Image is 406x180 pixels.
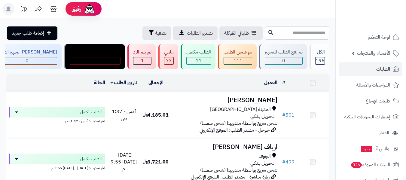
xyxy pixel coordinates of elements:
a: الكل196 [308,44,331,69]
img: ai-face.png [84,3,96,15]
span: تصدير الطلبات [187,29,213,37]
h3: ارياف [PERSON_NAME] [175,144,277,151]
span: إشعارات التحويلات البنكية [344,113,390,121]
a: الحالة [94,79,105,86]
a: تصدير الطلبات [173,26,218,40]
span: أمس - 1:37 ص [112,108,136,122]
span: 11 [196,57,202,64]
a: العميل [264,79,277,86]
div: الكل [315,49,325,56]
div: تم شحن الطلب [224,49,252,56]
span: الطلب مكتمل [80,109,102,115]
a: تم رفع الطلب للتجهيز 0 [258,44,308,69]
span: إضافة طلب جديد [12,29,44,37]
a: لوحة التحكم [339,30,402,44]
a: طلباتي المُوكلة [219,26,263,40]
span: شحن سريع بواسطة مندوبينا (شحن سمسا) [200,166,277,174]
div: الطلب مكتمل [186,49,211,56]
a: إضافة طلب جديد [7,26,57,40]
span: المدينة [GEOGRAPHIC_DATA] [210,106,271,113]
span: الأقسام والمنتجات [357,49,390,57]
span: العملاء [377,129,389,137]
span: # [282,158,285,166]
a: العملاء [339,126,402,140]
div: 1 [133,57,151,64]
h3: [PERSON_NAME] [175,97,277,104]
div: مندوب توصيل داخل الرياض [70,49,121,56]
div: 0 [70,57,120,64]
span: 4,185.01 [143,111,169,119]
span: وآتس آب [360,145,389,153]
a: المراجعات والأسئلة [339,78,402,92]
a: الطلب مكتمل 11 [179,44,217,69]
span: الجوف [259,153,271,160]
span: شحن سريع بواسطة مندوبينا (شحن سمسا) [200,120,277,127]
a: لم يتم الرد 1 [126,44,157,69]
div: 11 [187,57,211,64]
span: جديد [361,146,372,152]
span: 111 [234,57,243,64]
a: ملغي 73 [157,44,179,69]
span: الطلب مكتمل [80,156,102,162]
img: logo-2.png [365,15,400,28]
a: #501 [282,111,295,119]
span: 3,721.00 [143,158,169,166]
a: مندوب توصيل داخل الرياض 0 [63,44,126,69]
button: تصفية [142,26,171,40]
div: اخر تحديث: أمس - 1:37 ص [9,117,105,124]
span: 0 [94,57,97,64]
span: لوحة التحكم [368,33,390,41]
div: 0 [265,57,302,64]
a: الإجمالي [148,79,163,86]
div: 111 [224,57,252,64]
span: السلات المتروكة [350,160,390,169]
span: الطلبات [376,65,390,73]
span: 0 [282,57,285,64]
div: تم رفع الطلب للتجهيز [265,49,303,56]
a: تاريخ الطلب [110,79,138,86]
span: طلبات الإرجاع [366,97,390,105]
a: تحديثات المنصة [16,3,31,17]
span: تـحـويـل بـنـكـي [250,113,274,120]
a: الطلبات [339,62,402,76]
span: 1 [141,57,144,64]
span: تـحـويـل بـنـكـي [250,160,274,167]
a: إشعارات التحويلات البنكية [339,110,402,124]
div: اخر تحديث: [DATE] - [DATE] 9:55 م [9,164,105,171]
a: السلات المتروكة326 [339,157,402,172]
span: رفيق [72,5,81,13]
a: طلبات الإرجاع [339,94,402,108]
a: تم شحن الطلب 111 [217,44,258,69]
span: المراجعات والأسئلة [356,81,390,89]
span: [DATE] - [DATE] 9:55 م [111,151,137,172]
span: 326 [351,162,362,168]
div: 73 [164,57,173,64]
span: 73 [166,57,172,64]
span: تصفية [155,29,166,37]
span: جوجل - مصدر الطلب: الموقع الإلكتروني [200,127,270,134]
div: ملغي [164,49,174,56]
a: # [282,79,285,86]
span: 0 [26,57,29,64]
a: #499 [282,158,295,166]
span: 196 [316,57,325,64]
span: # [282,111,285,119]
div: لم يتم الرد [133,49,151,56]
a: وآتس آبجديد [339,142,402,156]
span: طلباتي المُوكلة [224,29,249,37]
